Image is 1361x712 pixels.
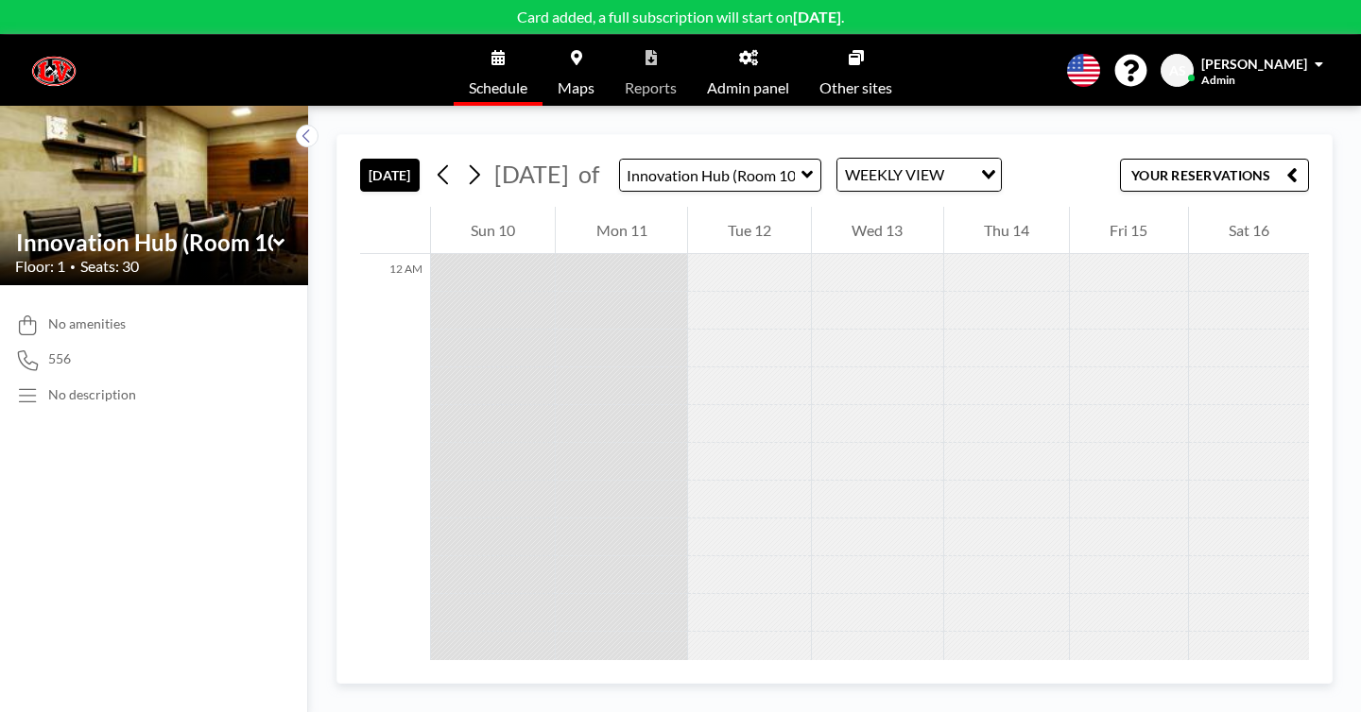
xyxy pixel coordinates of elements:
div: Mon 11 [556,207,686,254]
span: Maps [558,80,594,95]
div: Fri 15 [1070,207,1187,254]
a: Schedule [454,35,543,106]
div: Wed 13 [812,207,942,254]
input: Innovation Hub (Room 103) [16,229,273,256]
div: Sun 10 [431,207,555,254]
span: Admin [1201,73,1235,87]
div: 12 AM [360,254,430,707]
span: WEEKLY VIEW [841,162,948,187]
div: No description [48,386,136,403]
span: Other sites [819,80,892,95]
span: Seats: 30 [80,257,139,276]
a: Maps [543,35,610,106]
span: [DATE] [494,160,569,188]
input: Search for option [950,162,970,187]
div: Search for option [837,159,1001,191]
span: [PERSON_NAME] [1201,56,1307,72]
span: of [578,160,599,189]
div: Thu 14 [944,207,1069,254]
b: [DATE] [793,8,841,25]
span: AS [1169,62,1186,79]
span: 556 [48,350,71,367]
span: Admin panel [707,80,789,95]
input: Innovation Hub (Room 103) [620,160,801,191]
a: Other sites [804,35,907,106]
div: Sat 16 [1189,207,1309,254]
button: YOUR RESERVATIONS [1120,159,1309,192]
span: Schedule [469,80,527,95]
span: • [70,261,76,273]
a: Admin panel [692,35,804,106]
button: [DATE] [360,159,420,192]
span: Reports [625,80,677,95]
a: Reports [610,35,692,106]
img: organization-logo [30,52,78,90]
span: Floor: 1 [15,257,65,276]
div: Tue 12 [688,207,811,254]
span: No amenities [48,315,126,332]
